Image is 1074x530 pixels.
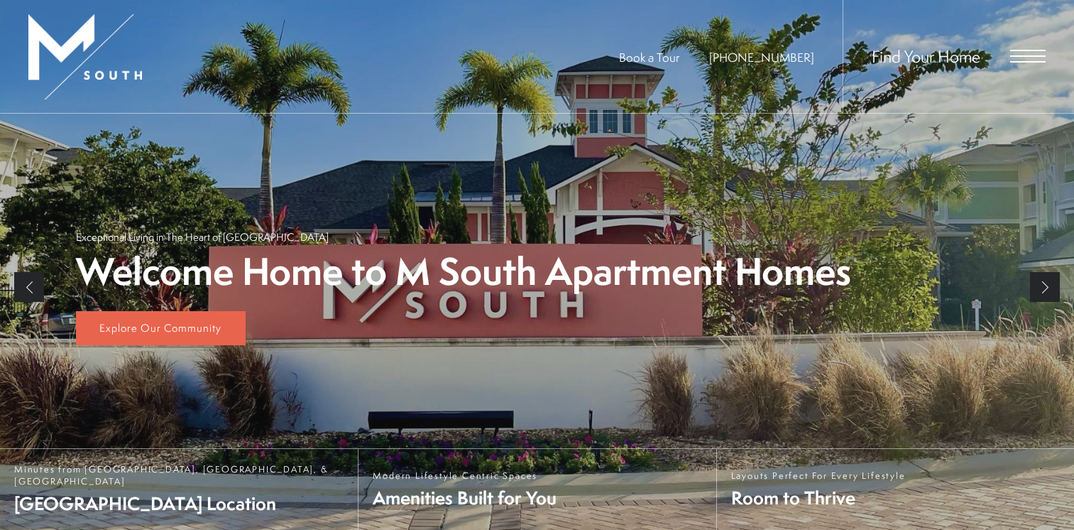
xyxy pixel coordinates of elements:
a: Book a Tour [619,49,679,65]
a: Next [1030,272,1060,302]
span: Layouts Perfect For Every Lifestyle [731,470,906,482]
span: [PHONE_NUMBER] [709,49,814,65]
span: Amenities Built for You [373,485,557,510]
span: Minutes from [GEOGRAPHIC_DATA], [GEOGRAPHIC_DATA], & [GEOGRAPHIC_DATA] [14,463,344,487]
a: Explore Our Community [76,311,246,345]
span: Explore Our Community [99,320,221,335]
p: Exceptional Living in The Heart of [GEOGRAPHIC_DATA] [76,229,329,244]
a: Previous [14,272,44,302]
button: Open Menu [1010,50,1046,63]
span: [GEOGRAPHIC_DATA] Location [14,491,344,516]
a: Layouts Perfect For Every Lifestyle [716,449,1074,530]
a: Find Your Home [872,45,980,67]
a: Call Us at 813-570-8014 [709,49,814,65]
img: MSouth [28,14,142,99]
a: Modern Lifestyle Centric Spaces [358,449,716,530]
p: Welcome Home to M South Apartment Homes [76,252,851,292]
span: Room to Thrive [731,485,906,510]
span: Modern Lifestyle Centric Spaces [373,470,557,482]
